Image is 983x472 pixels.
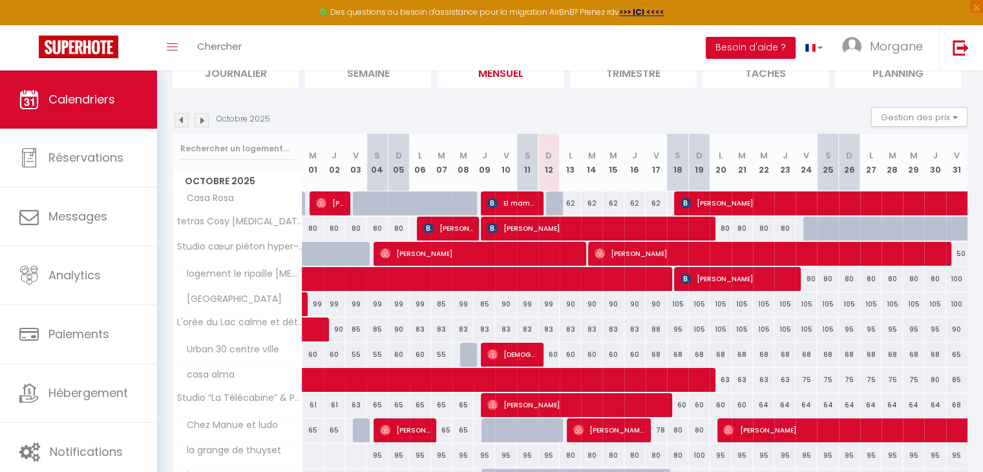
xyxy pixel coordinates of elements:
span: [PERSON_NAME] [595,241,943,266]
div: 99 [366,292,388,316]
div: 80 [903,267,924,291]
div: 64 [903,393,924,417]
div: 80 [710,217,731,241]
abbr: S [374,149,380,162]
input: Rechercher un logement... [180,137,295,160]
span: Analytics [48,267,101,283]
abbr: M [738,149,746,162]
li: Journalier [173,56,299,88]
div: 68 [860,343,882,367]
abbr: J [933,149,938,162]
th: 20 [710,134,731,191]
div: 83 [602,317,624,341]
div: 80 [602,444,624,467]
div: 62 [581,191,602,215]
div: 68 [646,343,667,367]
div: 60 [688,393,710,417]
abbr: M [609,149,617,162]
div: 80 [646,444,667,467]
div: 83 [517,317,538,341]
span: Casa Rosa [175,191,237,206]
div: 64 [753,393,774,417]
div: 78 [646,418,667,442]
div: 105 [817,292,838,316]
abbr: L [869,149,872,162]
div: 105 [924,292,946,316]
li: Mensuel [438,56,564,88]
div: 90 [560,292,581,316]
div: 61 [302,393,324,417]
span: tetras Cosy [MEDICAL_DATA] spacieux bien situé hyper centre [175,217,304,226]
span: Chercher [197,39,242,53]
div: 90 [602,292,624,316]
div: 105 [732,317,753,341]
div: 80 [924,267,946,291]
div: 105 [860,292,882,316]
img: logout [953,39,969,56]
span: [PERSON_NAME] [487,216,708,241]
div: 95 [839,317,860,341]
div: 68 [839,343,860,367]
th: 24 [796,134,817,191]
abbr: M [438,149,445,162]
div: 85 [345,317,366,341]
div: 60 [410,343,431,367]
div: 62 [602,191,624,215]
div: 105 [882,292,903,316]
span: Urban 30 centre ville [175,343,282,357]
abbr: V [803,149,809,162]
th: 04 [366,134,388,191]
th: 27 [860,134,882,191]
div: 95 [753,444,774,467]
abbr: M [588,149,596,162]
abbr: M [759,149,767,162]
li: Tâches [703,56,829,88]
abbr: M [910,149,918,162]
abbr: J [332,149,337,162]
div: 95 [924,317,946,341]
span: [PERSON_NAME] [423,216,473,241]
span: casa alma [175,368,238,382]
div: 80 [882,267,903,291]
div: 95 [774,444,796,467]
div: 88 [646,317,667,341]
div: 65 [324,418,345,442]
div: 80 [624,444,646,467]
span: la grange de thuyset [175,444,284,458]
abbr: V [353,149,359,162]
div: 100 [946,267,967,291]
span: [PERSON_NAME] [487,392,665,417]
div: 99 [517,292,538,316]
a: >>> ICI <<<< [619,6,664,17]
div: 55 [431,343,452,367]
div: 95 [924,444,946,467]
span: Morgane [870,38,923,54]
span: Octobre 2025 [173,172,302,191]
abbr: D [396,149,402,162]
div: 95 [796,444,817,467]
abbr: M [309,149,317,162]
div: 95 [903,444,924,467]
div: 68 [924,343,946,367]
div: 55 [345,343,366,367]
th: 23 [774,134,796,191]
div: 90 [581,292,602,316]
span: [PERSON_NAME] [380,418,430,442]
div: 95 [860,444,882,467]
th: 06 [410,134,431,191]
div: 80 [753,217,774,241]
abbr: M [460,149,467,162]
div: 95 [667,317,688,341]
span: Studio cœur piéton hyper-centre [175,242,304,252]
th: 13 [560,134,581,191]
div: 83 [538,317,560,341]
div: 95 [431,444,452,467]
abbr: S [675,149,681,162]
th: 31 [946,134,967,191]
div: 105 [839,292,860,316]
span: El mamouni Houda [487,191,537,215]
div: 80 [667,418,688,442]
abbr: L [569,149,573,162]
span: L'orée du Lac calme et détente [175,317,304,327]
span: Réservations [48,149,123,166]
